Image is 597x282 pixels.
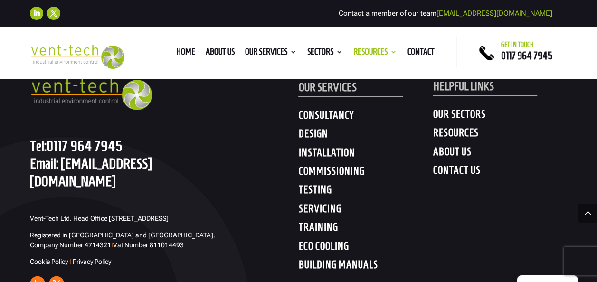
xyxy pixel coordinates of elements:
span: HELPFUL LINKS [433,80,493,93]
h4: ABOUT US [433,145,567,162]
span: Email: [30,155,58,171]
h4: COMMISSIONING [298,165,433,182]
h4: INSTALLATION [298,146,433,163]
span: Get in touch [501,41,534,48]
span: Registered in [GEOGRAPHIC_DATA] and [GEOGRAPHIC_DATA]. Company Number 4714321 Vat Number 811014493 [30,231,215,249]
h4: BUILDING MANUALS [298,258,433,275]
img: 2023-09-27T08_35_16.549ZVENT-TECH---Clear-background [30,45,124,69]
a: Home [176,48,195,59]
h4: CONTACT US [433,164,567,181]
h4: DESIGN [298,127,433,144]
a: About us [206,48,235,59]
h4: TRAINING [298,221,433,238]
h4: RESOURCES [433,126,567,143]
a: Cookie Policy [30,258,68,265]
a: Resources [353,48,397,59]
a: Contact [407,48,435,59]
a: Follow on X [47,7,60,20]
a: Privacy Policy [73,258,111,265]
span: OUR SERVICES [298,81,356,94]
span: Vent-Tech Ltd. Head Office [STREET_ADDRESS] [30,215,169,222]
a: Sectors [307,48,343,59]
span: I [69,258,71,265]
a: Tel:0117 964 7945 [30,138,123,154]
h4: TESTING [298,183,433,200]
span: Tel: [30,138,47,154]
a: 0117 964 7945 [501,50,552,61]
span: I [111,241,113,249]
span: Contact a member of our team [339,9,552,18]
a: [EMAIL_ADDRESS][DOMAIN_NAME] [30,155,152,189]
h4: ECO COOLING [298,240,433,257]
h4: SERVICING [298,202,433,219]
a: Our Services [245,48,297,59]
a: Follow on LinkedIn [30,7,43,20]
a: [EMAIL_ADDRESS][DOMAIN_NAME] [436,9,552,18]
h4: OUR SECTORS [433,108,567,125]
h4: CONSULTANCY [298,109,433,126]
